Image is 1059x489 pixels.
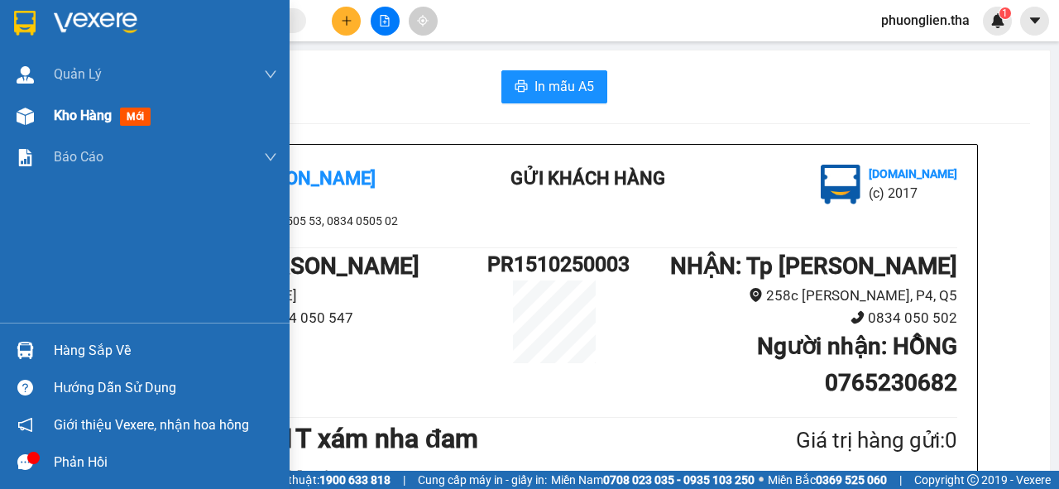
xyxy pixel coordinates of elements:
span: Miền Bắc [768,471,887,489]
li: 0834 0505 53, 0834 0505 02 [151,212,449,230]
button: aim [409,7,438,36]
img: solution-icon [17,149,34,166]
span: Cung cấp máy in - giấy in: [418,471,547,489]
span: plus [341,15,352,26]
span: printer [515,79,528,95]
span: Miền Nam [551,471,755,489]
span: ⚪️ [759,477,764,483]
span: caret-down [1028,13,1042,28]
button: printerIn mẫu A5 [501,70,607,103]
span: Kho hàng [54,108,112,123]
li: 0834 050 502 [621,307,957,329]
strong: 0708 023 035 - 0935 103 250 [603,473,755,487]
b: [DOMAIN_NAME] [139,63,228,76]
strong: 0369 525 060 [816,473,887,487]
span: Giới thiệu Vexere, nhận hoa hồng [54,415,249,435]
h1: 1T xám nha đam [280,418,716,459]
span: question-circle [17,380,33,396]
span: | [403,471,405,489]
b: [PERSON_NAME] [237,168,376,189]
span: Hỗ trợ kỹ thuật: [238,471,391,489]
button: caret-down [1020,7,1049,36]
b: Gửi khách hàng [510,168,665,189]
b: Người nhận : HỒNG 0765230682 [757,333,957,396]
span: notification [17,417,33,433]
span: | [899,471,902,489]
div: Hướng dẫn sử dụng [54,376,277,400]
img: warehouse-icon [17,66,34,84]
b: Gửi khách hàng [102,24,164,102]
strong: 1900 633 818 [319,473,391,487]
img: logo.jpg [180,21,219,60]
button: file-add [371,7,400,36]
img: warehouse-icon [17,108,34,125]
span: file-add [379,15,391,26]
b: NHẬN : Tp [PERSON_NAME] [670,252,957,280]
sup: 1 [999,7,1011,19]
img: logo.jpg [821,165,860,204]
img: icon-new-feature [990,13,1005,28]
li: 08 [PERSON_NAME] [151,285,487,307]
span: In mẫu A5 [534,76,594,97]
img: logo-vxr [14,11,36,36]
button: plus [332,7,361,36]
span: copyright [967,474,979,486]
b: [PERSON_NAME] [21,107,93,185]
span: aim [417,15,429,26]
li: (c) 2017 [139,79,228,99]
span: phone [851,310,865,324]
li: (c) 2017 [869,183,957,204]
span: environment [749,288,763,302]
div: Phản hồi [54,450,277,475]
li: 258c [PERSON_NAME], P4, Q5 [621,285,957,307]
b: [DOMAIN_NAME] [869,167,957,180]
img: warehouse-icon [17,342,34,359]
span: Báo cáo [54,146,103,167]
h1: PR1510250003 [487,248,621,280]
span: 1 [1002,7,1008,19]
li: 0834 050 500, 0834 050 547 [151,307,487,329]
div: Hàng sắp về [54,338,277,363]
span: down [264,151,277,164]
span: message [17,454,33,470]
span: phuonglien.tha [868,10,983,31]
span: Quản Lý [54,64,102,84]
span: mới [120,108,151,126]
span: down [264,68,277,81]
div: Giá trị hàng gửi: 0 [716,424,957,458]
